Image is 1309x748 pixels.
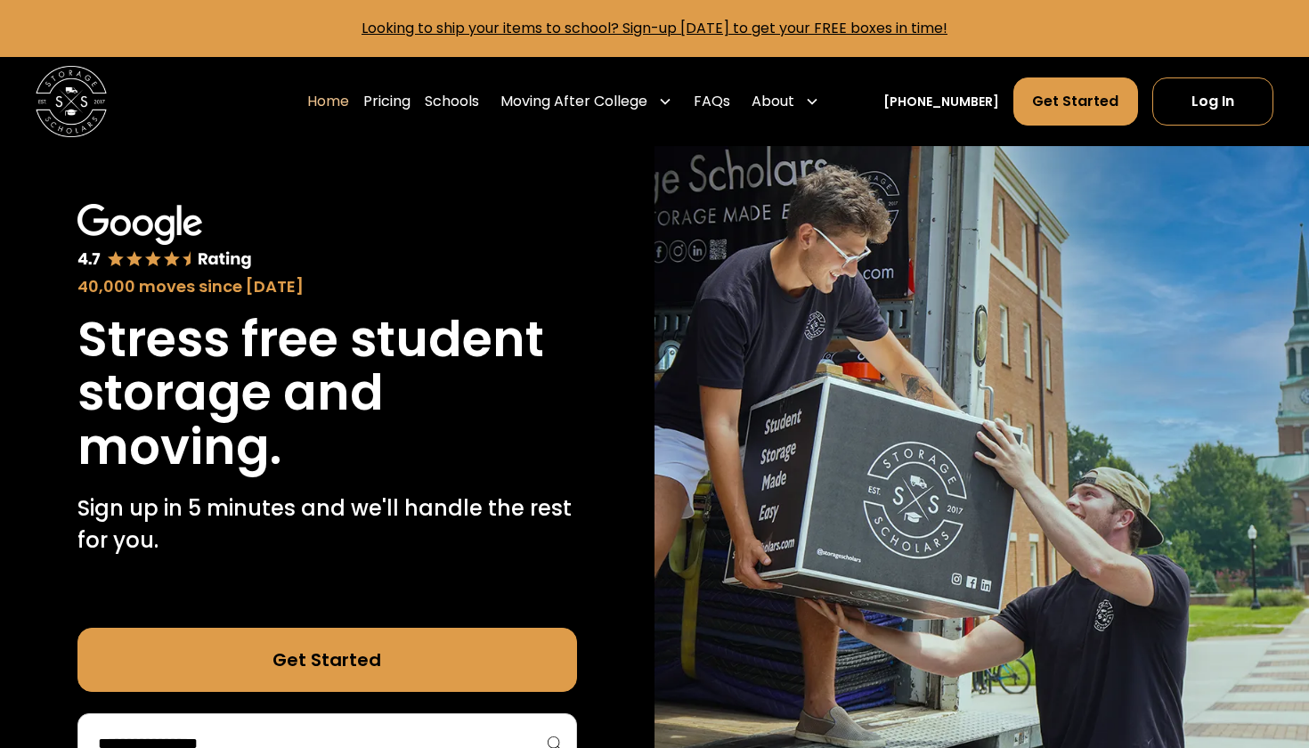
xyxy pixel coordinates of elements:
p: Sign up in 5 minutes and we'll handle the rest for you. [77,492,577,557]
h1: Stress free student storage and moving. [77,313,577,475]
a: Schools [425,77,479,126]
a: Get Started [1013,77,1137,126]
div: 40,000 moves since [DATE] [77,274,577,298]
a: Looking to ship your items to school? Sign-up [DATE] to get your FREE boxes in time! [362,18,947,38]
a: Log In [1152,77,1273,126]
div: About [752,91,794,112]
a: Pricing [363,77,411,126]
div: Moving After College [500,91,647,112]
a: FAQs [694,77,730,126]
a: home [36,66,107,137]
img: Storage Scholars main logo [36,66,107,137]
img: Google 4.7 star rating [77,204,253,271]
a: [PHONE_NUMBER] [883,93,999,111]
a: Get Started [77,628,577,692]
div: Moving After College [493,77,679,126]
div: About [744,77,826,126]
a: Home [307,77,349,126]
